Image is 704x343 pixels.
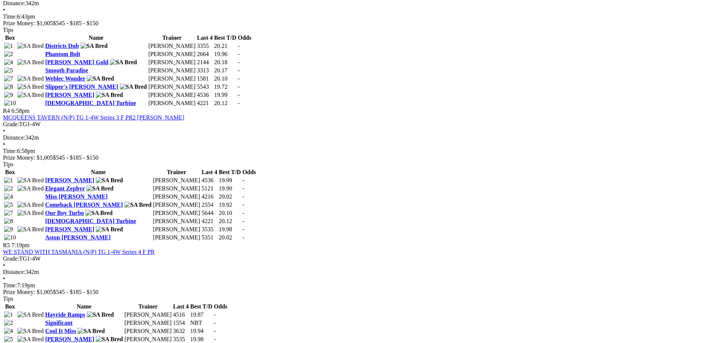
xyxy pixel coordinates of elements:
a: [DEMOGRAPHIC_DATA] Turbine [45,100,136,106]
td: [PERSON_NAME] [153,209,200,217]
span: - [242,193,244,200]
td: 5644 [201,209,217,217]
span: - [238,43,240,49]
span: - [242,210,244,216]
td: [PERSON_NAME] [124,311,172,318]
td: 19.99 [218,177,241,184]
td: 2554 [201,201,217,209]
span: • [3,141,5,147]
img: 1 [4,311,13,318]
td: [PERSON_NAME] [124,336,172,343]
span: 7:19pm [12,242,30,248]
img: SA Bred [17,84,44,90]
td: 19.87 [190,311,213,318]
a: Phantom Bolt [45,51,81,57]
span: Box [5,35,15,41]
th: Last 4 [201,169,217,176]
td: [PERSON_NAME] [153,185,200,192]
td: NBT [190,319,213,327]
td: 20.10 [214,75,237,82]
td: 2144 [197,59,213,66]
td: 5121 [201,185,217,192]
img: 7 [4,210,13,216]
td: 3535 [201,226,217,233]
th: Odds [242,169,256,176]
span: - [242,218,244,224]
img: 8 [4,218,13,225]
img: SA Bred [17,210,44,216]
span: $545 - $185 - $150 [53,154,99,161]
th: Odds [213,303,227,310]
img: 5 [4,336,13,343]
img: SA Bred [78,328,105,334]
span: - [238,59,240,65]
span: - [242,202,244,208]
td: 19.99 [214,91,237,99]
span: $545 - $185 - $150 [53,289,99,295]
img: SA Bred [17,43,44,49]
td: 20.21 [214,42,237,50]
td: 19.98 [190,336,213,343]
img: SA Bred [85,210,112,216]
th: Trainer [124,303,172,310]
a: Aston [PERSON_NAME] [45,234,111,241]
td: 1554 [173,319,189,327]
img: 5 [4,202,13,208]
a: Districts Dub [45,43,79,49]
img: SA Bred [120,84,147,90]
a: Hayride Ramps [45,311,85,318]
img: 2 [4,51,13,58]
td: 20.18 [214,59,237,66]
img: 2 [4,185,13,192]
a: [PERSON_NAME] [45,92,94,98]
td: [PERSON_NAME] [148,83,196,91]
span: - [238,67,240,73]
img: SA Bred [86,185,114,192]
td: 20.02 [218,234,241,241]
div: TG1-4W [3,121,701,128]
td: 20.12 [218,218,241,225]
td: 1581 [197,75,213,82]
span: Tips [3,27,13,33]
div: TG1-4W [3,255,701,262]
div: 342m [3,134,701,141]
img: SA Bred [17,226,44,233]
span: Grade: [3,121,19,127]
img: SA Bred [96,226,123,233]
td: [PERSON_NAME] [124,327,172,335]
td: [PERSON_NAME] [153,177,200,184]
img: SA Bred [17,92,44,98]
img: SA Bred [17,311,44,318]
th: Name [45,169,152,176]
img: SA Bred [17,202,44,208]
span: Distance: [3,134,25,141]
img: 2 [4,320,13,326]
span: • [3,262,5,268]
a: Comeback [PERSON_NAME] [45,202,123,208]
td: 4221 [197,99,213,107]
div: 7:19pm [3,282,701,289]
td: [PERSON_NAME] [124,319,172,327]
span: Tips [3,161,13,167]
span: 6:58pm [12,108,30,114]
td: 5543 [197,83,213,91]
td: 3632 [173,327,189,335]
span: - [242,226,244,232]
div: 6:43pm [3,13,701,20]
img: 7 [4,75,13,82]
span: - [214,320,216,326]
th: Name [45,303,124,310]
span: Time: [3,13,17,20]
a: Slipper's [PERSON_NAME] [45,84,118,90]
a: Significant [45,320,73,326]
span: Box [5,169,15,175]
img: 1 [4,177,13,184]
th: Best T/D [214,34,237,42]
img: 4 [4,328,13,334]
img: 4 [4,193,13,200]
td: 20.10 [218,209,241,217]
td: [PERSON_NAME] [148,99,196,107]
span: - [238,84,240,90]
td: 20.17 [214,67,237,74]
a: Weblec Wonder [45,75,85,82]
